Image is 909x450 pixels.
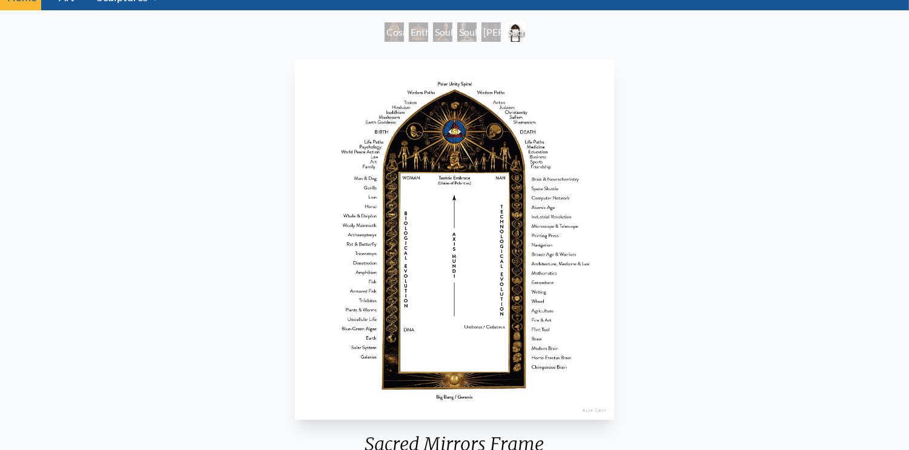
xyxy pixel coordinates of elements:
[295,60,614,420] img: Sacred-Mirrors-Frame-info.jpg
[481,22,501,42] div: [PERSON_NAME] & Eve Doors
[409,22,428,42] div: Entheurn
[433,22,452,42] div: Soulbird
[506,22,525,42] div: Sacred Mirrors Frame
[385,22,404,42] div: Cosmic Mother
[457,22,477,42] div: Soulbird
